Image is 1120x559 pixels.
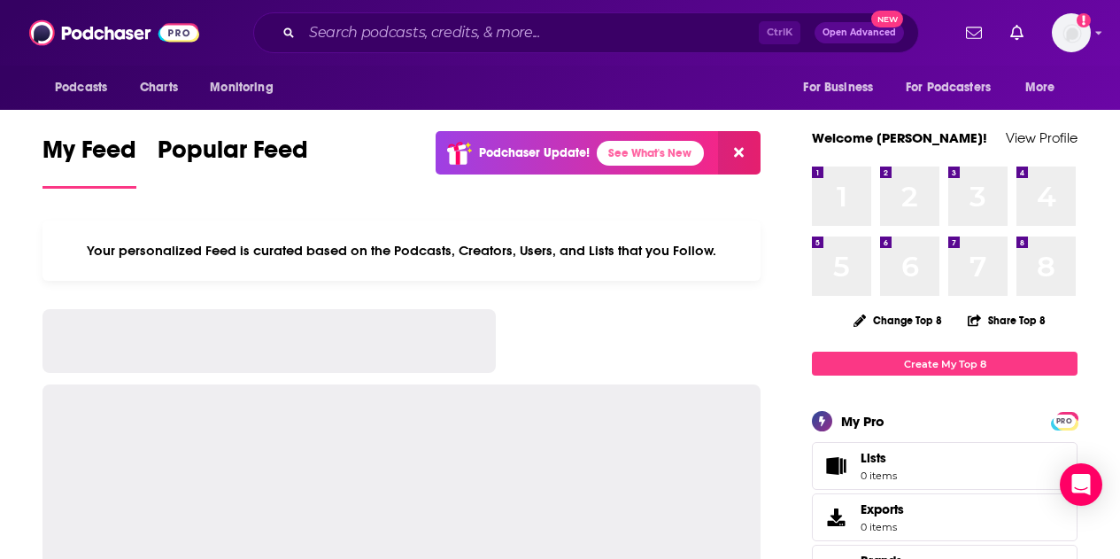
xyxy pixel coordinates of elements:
[759,21,800,44] span: Ctrl K
[128,71,189,105] a: Charts
[861,470,897,482] span: 0 items
[1052,13,1091,52] img: User Profile
[791,71,895,105] button: open menu
[253,12,919,53] div: Search podcasts, credits, & more...
[1013,71,1078,105] button: open menu
[1003,18,1031,48] a: Show notifications dropdown
[1052,13,1091,52] button: Show profile menu
[197,71,296,105] button: open menu
[871,11,903,27] span: New
[1006,129,1078,146] a: View Profile
[42,135,136,189] a: My Feed
[841,413,884,430] div: My Pro
[812,352,1078,376] a: Create My Top 8
[818,505,854,530] span: Exports
[29,16,199,50] img: Podchaser - Follow, Share and Rate Podcasts
[1054,414,1075,427] a: PRO
[1077,13,1091,27] svg: Add a profile image
[843,309,953,331] button: Change Top 8
[42,71,130,105] button: open menu
[1052,13,1091,52] span: Logged in as emilyjherman
[812,442,1078,490] a: Lists
[479,145,590,160] p: Podchaser Update!
[906,75,991,100] span: For Podcasters
[42,221,761,281] div: Your personalized Feed is curated based on the Podcasts, Creators, Users, and Lists that you Follow.
[894,71,1016,105] button: open menu
[210,75,273,100] span: Monitoring
[1025,75,1055,100] span: More
[812,493,1078,541] a: Exports
[861,501,904,517] span: Exports
[861,450,886,466] span: Lists
[823,28,896,37] span: Open Advanced
[158,135,308,189] a: Popular Feed
[1060,463,1102,506] div: Open Intercom Messenger
[42,135,136,175] span: My Feed
[815,22,904,43] button: Open AdvancedNew
[140,75,178,100] span: Charts
[818,454,854,478] span: Lists
[1054,415,1075,428] span: PRO
[597,141,704,166] a: See What's New
[302,19,759,47] input: Search podcasts, credits, & more...
[959,18,989,48] a: Show notifications dropdown
[158,135,308,175] span: Popular Feed
[861,521,904,533] span: 0 items
[967,303,1047,338] button: Share Top 8
[812,129,987,146] a: Welcome [PERSON_NAME]!
[861,450,897,466] span: Lists
[803,75,873,100] span: For Business
[55,75,107,100] span: Podcasts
